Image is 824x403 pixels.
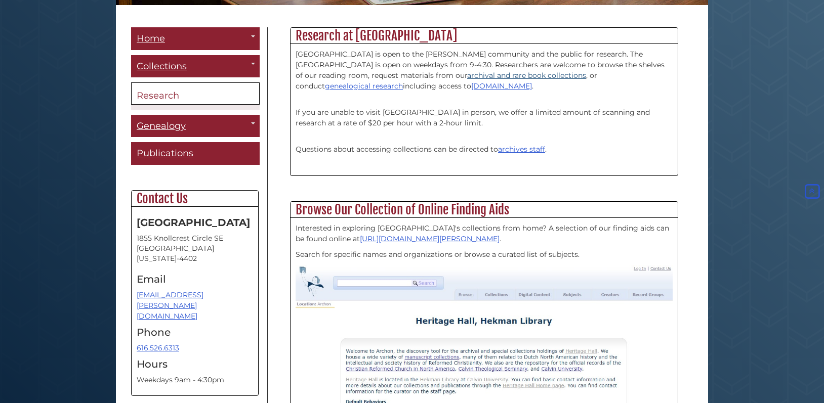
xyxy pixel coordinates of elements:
h4: Hours [137,359,253,370]
h2: Contact Us [132,191,258,207]
p: Questions about accessing collections can be directed to . [296,133,673,165]
span: Research [137,90,179,101]
a: Research [131,82,260,105]
a: 616.526.6313 [137,343,179,352]
h4: Email [137,274,253,285]
strong: [GEOGRAPHIC_DATA] [137,216,250,229]
a: Genealogy [131,115,260,138]
a: genealogical research [325,81,403,91]
a: archives staff [498,145,545,154]
a: Home [131,27,260,50]
address: 1855 Knollcrest Circle SE [GEOGRAPHIC_DATA][US_STATE]-4402 [137,233,253,263]
span: Genealogy [137,120,186,131]
p: Interested in exploring [GEOGRAPHIC_DATA]'s collections from home? A selection of our finding aid... [296,223,673,244]
span: Collections [137,61,187,72]
a: [DOMAIN_NAME] [471,81,532,91]
a: Publications [131,142,260,165]
p: Search for specific names and organizations or browse a curated list of subjects. [296,249,673,260]
p: If you are unable to visit [GEOGRAPHIC_DATA] in person, we offer a limited amount of scanning and... [296,97,673,128]
a: [URL][DOMAIN_NAME][PERSON_NAME] [360,234,500,243]
p: [GEOGRAPHIC_DATA] is open to the [PERSON_NAME] community and the public for research. The [GEOGRA... [296,49,673,92]
span: Publications [137,148,193,159]
a: archival and rare book collections [467,71,586,80]
h2: Browse Our Collection of Online Finding Aids [291,202,678,218]
p: Weekdays 9am - 4:30pm [137,375,253,385]
a: Back to Top [803,187,821,196]
a: Collections [131,55,260,78]
a: [EMAIL_ADDRESS][PERSON_NAME][DOMAIN_NAME] [137,290,203,321]
h2: Research at [GEOGRAPHIC_DATA] [291,28,678,44]
span: Home [137,33,165,44]
h4: Phone [137,327,253,338]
